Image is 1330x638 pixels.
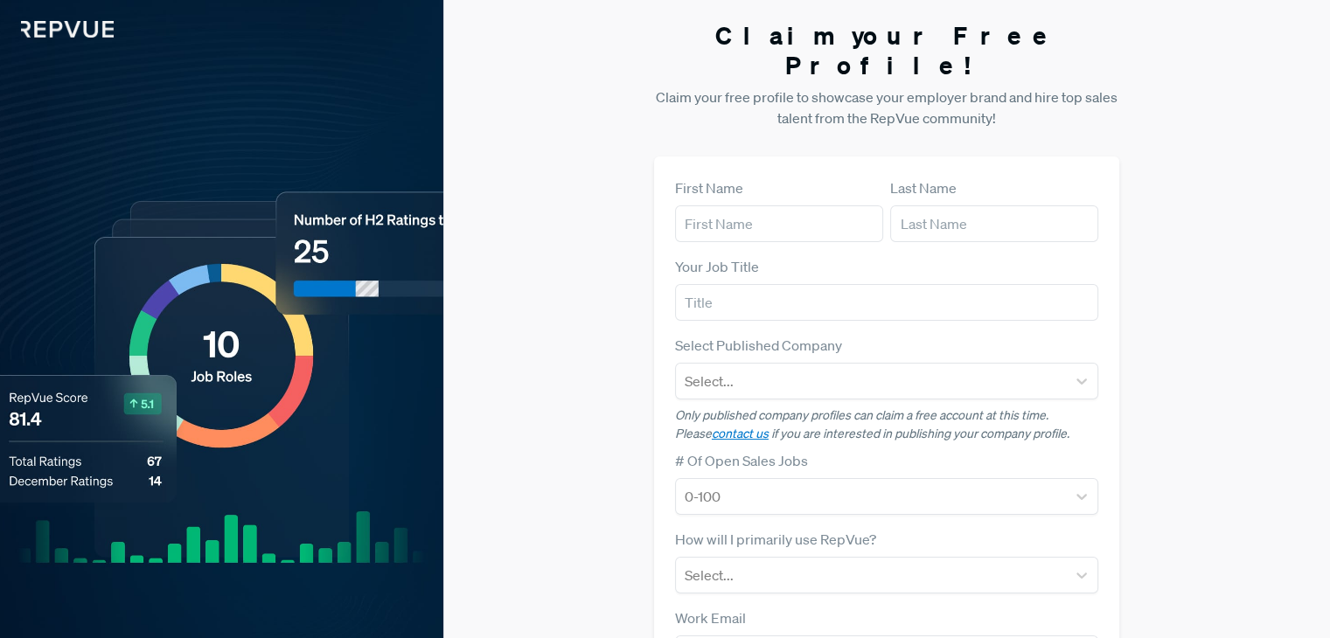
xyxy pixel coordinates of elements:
p: Only published company profiles can claim a free account at this time. Please if you are interest... [675,406,1098,443]
label: Your Job Title [675,256,759,277]
input: Last Name [890,205,1098,242]
input: Title [675,284,1098,321]
p: Claim your free profile to showcase your employer brand and hire top sales talent from the RepVue... [654,87,1119,128]
a: contact us [712,426,769,441]
label: Work Email [675,607,746,628]
label: # Of Open Sales Jobs [675,450,808,471]
label: How will I primarily use RepVue? [675,529,876,550]
label: Last Name [890,177,957,198]
input: First Name [675,205,883,242]
label: First Name [675,177,743,198]
h3: Claim your Free Profile! [654,21,1119,80]
label: Select Published Company [675,335,842,356]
